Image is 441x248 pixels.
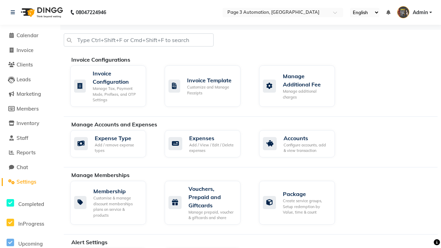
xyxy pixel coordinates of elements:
div: Invoice Template [187,76,235,84]
img: logo [18,3,65,22]
div: Expenses [189,134,235,142]
span: Marketing [17,91,41,97]
div: Customize and Manage Receipts [187,84,235,96]
a: AccountsConfigure accounts, add & view transaction [259,130,343,157]
a: Settings [2,178,59,186]
a: Staff [2,134,59,142]
span: Reports [17,149,35,156]
span: Upcoming [18,240,43,247]
a: Expense TypeAdd / remove expense types [70,130,154,157]
div: Create service groups, Setup redemption by Value, time & count [283,198,329,215]
a: Clients [2,61,59,69]
a: Invoice TemplateCustomize and Manage Receipts [165,65,249,107]
a: Chat [2,164,59,172]
div: Add / remove expense types [95,142,141,154]
a: Members [2,105,59,113]
div: Manage prepaid, voucher & giftcards and share [188,209,235,221]
div: Add / View / Edit / Delete expenses [189,142,235,154]
span: Completed [18,201,44,207]
div: Manage Tax, Payment Mode, Prefixes, and OTP Settings [93,86,141,103]
a: ExpensesAdd / View / Edit / Delete expenses [165,130,249,157]
span: Inventory [17,120,39,126]
div: Vouchers, Prepaid and Giftcards [188,185,235,209]
div: Customise & manage discount memberships plans on service & products [93,195,141,218]
a: Manage Additional FeeManage additional charges [259,65,343,107]
a: PackageCreate service groups, Setup redemption by Value, time & count [259,181,343,225]
div: Manage additional charges [283,89,329,100]
a: Invoice ConfigurationManage Tax, Payment Mode, Prefixes, and OTP Settings [70,65,154,107]
a: Invoice [2,46,59,54]
span: Calendar [17,32,39,39]
span: Clients [17,61,33,68]
span: Invoice [17,47,33,53]
div: Expense Type [95,134,141,142]
span: InProgress [18,220,44,227]
div: Accounts [284,134,329,142]
div: Manage Additional Fee [283,72,329,89]
span: Leads [17,76,31,83]
input: Type Ctrl+Shift+F or Cmd+Shift+F to search [64,33,214,46]
span: Members [17,105,39,112]
a: Reports [2,149,59,157]
span: Settings [17,178,36,185]
div: Membership [93,187,141,195]
b: 08047224946 [76,3,106,22]
a: Leads [2,76,59,84]
div: Invoice Configuration [93,69,141,86]
a: Inventory [2,120,59,127]
div: Configure accounts, add & view transaction [284,142,329,154]
div: Package [283,190,329,198]
a: Vouchers, Prepaid and GiftcardsManage prepaid, voucher & giftcards and share [165,181,249,225]
span: Staff [17,135,28,141]
a: MembershipCustomise & manage discount memberships plans on service & products [70,181,154,225]
a: Marketing [2,90,59,98]
span: Chat [17,164,28,170]
a: Calendar [2,32,59,40]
